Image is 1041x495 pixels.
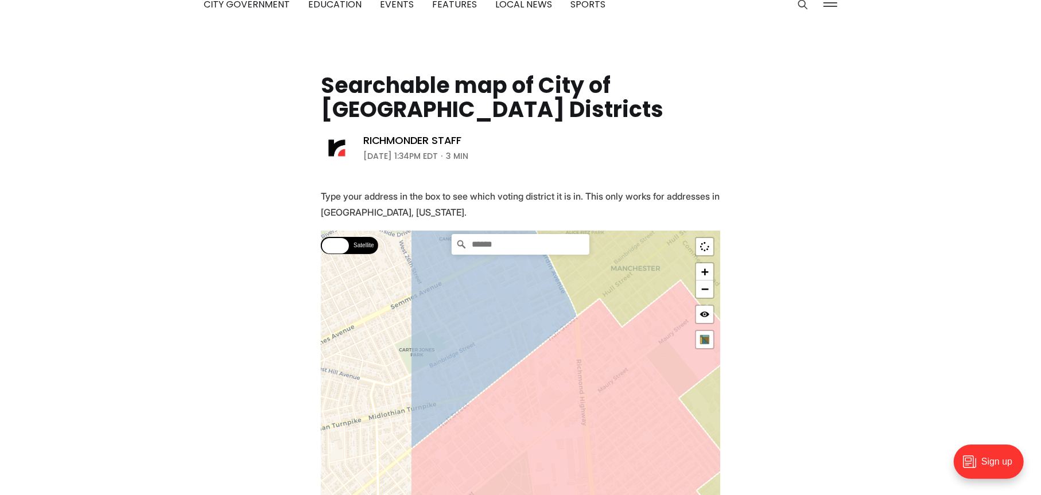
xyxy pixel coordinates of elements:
a: Richmonder Staff [363,134,461,147]
input: Search [452,234,589,255]
a: Show me where I am [696,238,713,255]
a: Zoom in [696,263,713,280]
h1: Searchable map of City of [GEOGRAPHIC_DATA] Districts [321,73,720,122]
label: Satellite [349,237,378,254]
time: [DATE] 1:34PM EDT [363,149,438,163]
img: Richmonder Staff [321,132,353,164]
p: Type your address in the box to see which voting district it is in. This only works for addresses... [321,188,720,220]
span: 3 min [446,149,468,163]
a: Zoom out [696,280,713,298]
iframe: portal-trigger [944,439,1041,495]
